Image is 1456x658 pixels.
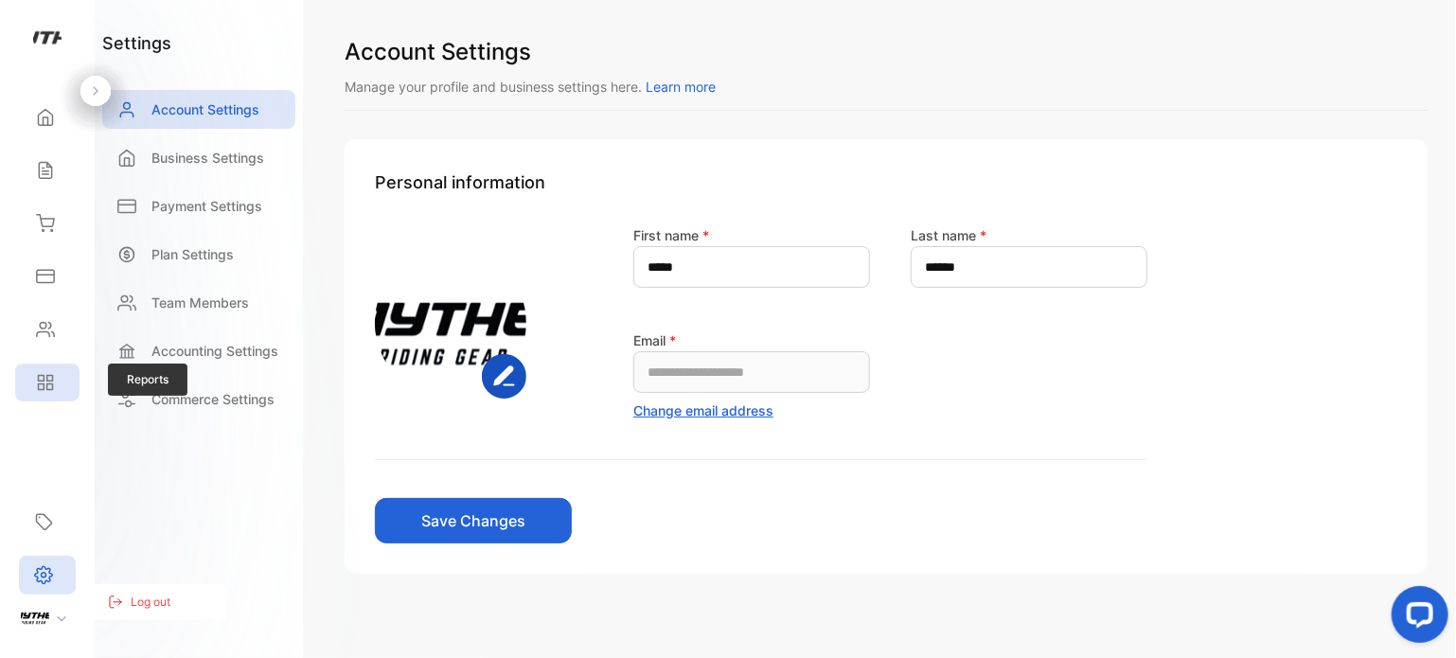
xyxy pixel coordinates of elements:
[375,169,1397,195] h1: Personal information
[102,235,295,274] a: Plan Settings
[108,364,187,396] span: Reports
[151,99,259,119] p: Account Settings
[151,341,278,361] p: Accounting Settings
[151,293,249,312] p: Team Members
[85,584,227,620] button: Log out
[102,90,295,129] a: Account Settings
[102,380,295,418] a: Commerce Settings
[21,602,49,631] img: profile
[375,247,526,399] img: https://vencrusme-beta-s3bucket.s3.amazonaws.com/profileimages/5c88365c-0c47-4fc2-8343-31d7428320...
[911,227,986,243] label: Last name
[131,594,170,611] p: Log out
[345,77,1428,97] p: Manage your profile and business settings here.
[633,227,709,243] label: First name
[102,138,295,177] a: Business Settings
[633,400,773,420] button: Change email address
[151,244,234,264] p: Plan Settings
[345,35,1428,69] h1: Account Settings
[151,196,262,216] p: Payment Settings
[151,389,275,409] p: Commerce Settings
[33,25,62,53] img: logo
[102,283,295,322] a: Team Members
[375,498,572,543] button: Save Changes
[633,332,676,348] label: Email
[646,79,716,95] span: Learn more
[151,148,264,168] p: Business Settings
[102,187,295,225] a: Payment Settings
[1376,578,1456,658] iframe: LiveChat chat widget
[102,30,171,56] h1: settings
[102,331,295,370] a: Accounting Settings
